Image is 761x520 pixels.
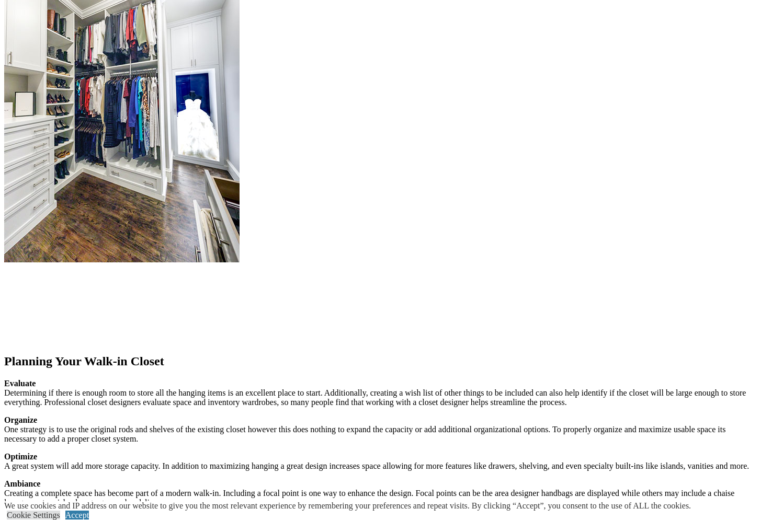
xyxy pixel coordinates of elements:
p: One strategy is to use the original rods and shelves of the existing closet however this does not... [4,415,757,444]
p: Creating a complete space has become part of a modern walk-in. Including a focal point is one way... [4,479,757,507]
strong: Evaluate [4,379,36,388]
strong: Organize [4,415,37,424]
p: Determining if there is enough room to store all the hanging items is an excellent place to start... [4,379,757,407]
strong: Ambiance [4,479,40,488]
h2: Planning Your Walk-in Closet [4,354,757,368]
div: We use cookies and IP address on our website to give you the most relevant experience by remember... [4,501,691,511]
a: Cookie Settings [7,511,60,519]
p: A great system will add more storage capacity. In addition to maximizing hanging a great design i... [4,452,757,471]
a: Accept [65,511,89,519]
strong: Optimize [4,452,37,461]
